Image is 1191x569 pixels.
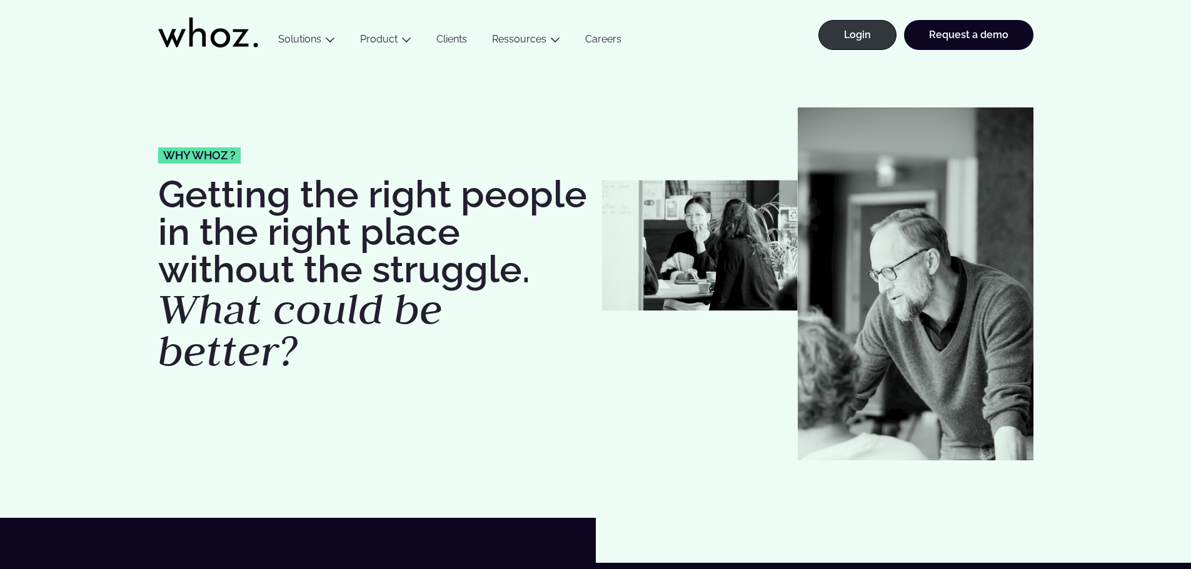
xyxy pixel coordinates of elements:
a: Login [818,20,897,50]
a: Product [360,33,398,45]
h1: Getting the right people in the right place without the struggle. [158,176,590,372]
img: Jean-Philippe Couturier whozzy [798,107,1033,460]
a: Clients [424,33,480,50]
em: What could be better? [158,281,443,379]
a: Careers [573,33,634,50]
button: Product [348,33,424,50]
button: Solutions [266,33,348,50]
a: Ressources [492,33,546,45]
button: Ressources [480,33,573,50]
span: Why whoz ? [163,150,236,161]
img: Whozzies-working [602,181,798,311]
a: Request a demo [904,20,1033,50]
